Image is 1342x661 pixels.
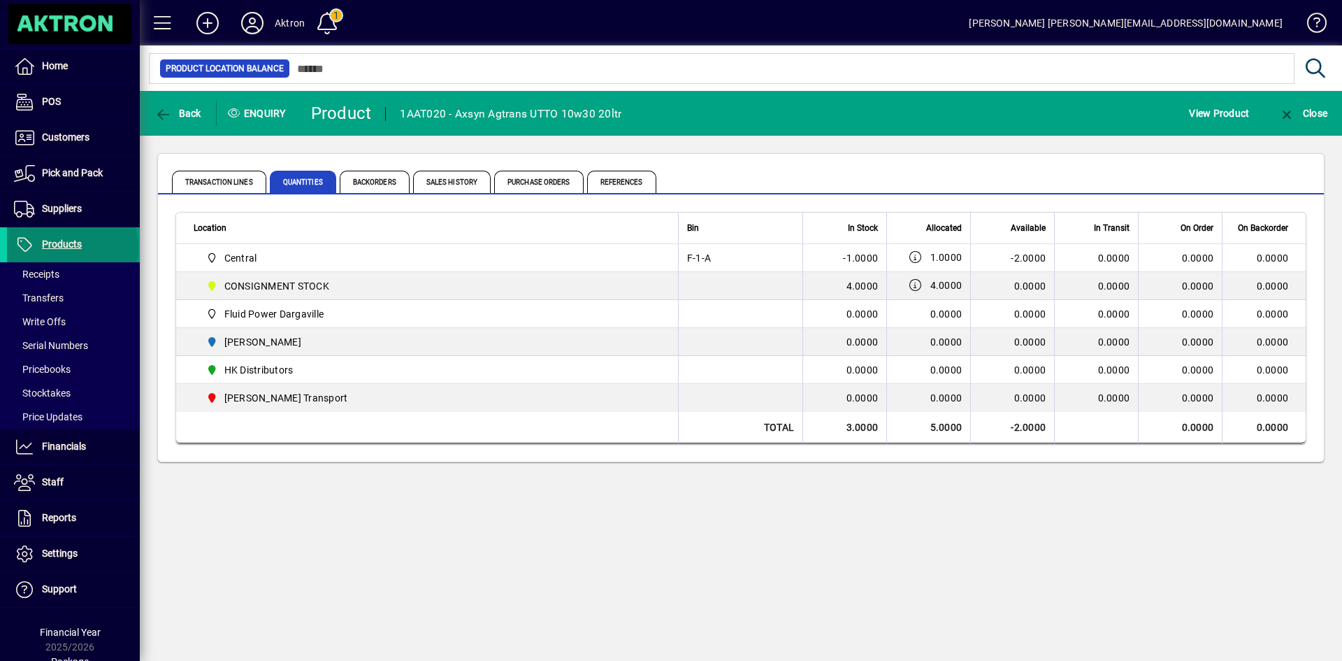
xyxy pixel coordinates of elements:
td: 0.0000 [1222,272,1306,300]
a: Receipts [7,262,140,286]
span: Customers [42,132,89,143]
span: Allocated [926,220,962,236]
span: Transaction Lines [172,171,266,193]
a: Settings [7,536,140,571]
td: 0.0000 [970,328,1054,356]
span: 0.0000 [1098,280,1130,292]
td: 0.0000 [1222,412,1306,443]
td: 0.0000 [1138,412,1222,443]
span: Location [194,220,226,236]
a: Customers [7,120,140,155]
span: Products [42,239,82,250]
button: View Product [1185,101,1253,126]
a: POS [7,85,140,120]
span: Back [154,108,201,119]
span: Fluid Power Dargaville [201,306,663,322]
span: Receipts [14,269,59,280]
a: Pricebooks [7,357,140,381]
span: CONSIGNMENT STOCK [201,278,663,294]
span: 0.0000 [1182,251,1214,265]
a: Suppliers [7,192,140,227]
span: 0.0000 [1098,336,1130,348]
a: Serial Numbers [7,334,140,357]
span: 0.0000 [1098,364,1130,376]
span: HAMILTON [201,334,663,350]
td: 3.0000 [802,412,886,443]
span: Serial Numbers [14,340,88,351]
a: Knowledge Base [1297,3,1325,48]
span: Available [1011,220,1046,236]
td: 0.0000 [1222,356,1306,384]
td: 0.0000 [802,384,886,412]
span: Backorders [340,171,410,193]
app-page-header-button: Close enquiry [1264,101,1342,126]
span: Stocktakes [14,388,71,399]
span: 0.0000 [1098,392,1130,404]
td: -1.0000 [802,244,886,272]
td: 0.0000 [970,356,1054,384]
span: Central [201,250,663,266]
span: 0.0000 [930,308,962,320]
span: On Backorder [1238,220,1288,236]
div: Product [311,102,372,125]
div: Enquiry [217,102,301,125]
td: 0.0000 [970,272,1054,300]
td: 0.0000 [802,328,886,356]
a: Support [7,572,140,607]
a: Financials [7,429,140,464]
span: 0.0000 [1182,335,1214,349]
td: -2.0000 [970,244,1054,272]
span: Bin [687,220,699,236]
td: 0.0000 [1222,300,1306,328]
div: 1AAT020 - Axsyn Agtrans UTTO 10w30 20ltr [400,103,621,125]
td: F-1-A [678,244,802,272]
span: Central [224,251,257,265]
span: T. Croft Transport [201,390,663,406]
button: Add [185,10,230,36]
span: 0.0000 [930,364,962,376]
td: 0.0000 [802,356,886,384]
span: Product Location Balance [166,62,284,76]
button: Close [1275,101,1331,126]
span: 0.0000 [1182,391,1214,405]
span: Close [1278,108,1327,119]
td: 0.0000 [1222,244,1306,272]
td: 5.0000 [886,412,970,443]
span: 0.0000 [1182,279,1214,293]
span: On Order [1181,220,1213,236]
a: Home [7,49,140,84]
a: Pick and Pack [7,156,140,191]
button: Profile [230,10,275,36]
a: Staff [7,465,140,500]
span: Financial Year [40,627,101,638]
a: Stocktakes [7,381,140,405]
span: References [587,171,656,193]
span: 0.0000 [930,392,962,404]
div: [PERSON_NAME] [PERSON_NAME][EMAIL_ADDRESS][DOMAIN_NAME] [969,12,1283,34]
td: 0.0000 [1222,328,1306,356]
span: POS [42,96,61,107]
td: 0.0000 [802,300,886,328]
td: Total [678,412,802,443]
span: Pricebooks [14,364,71,375]
a: Price Updates [7,405,140,429]
a: Write Offs [7,310,140,334]
span: Financials [42,441,86,452]
span: Support [42,583,77,595]
a: Reports [7,501,140,536]
span: Pick and Pack [42,167,103,178]
span: Purchase Orders [494,171,584,193]
span: HK Distributors [224,363,294,377]
span: Write Offs [14,316,66,327]
span: Fluid Power Dargaville [224,307,324,321]
span: 0.0000 [1098,253,1130,264]
span: Transfers [14,292,64,304]
td: -2.0000 [970,412,1054,443]
span: Suppliers [42,203,82,214]
span: 0.0000 [1098,308,1130,320]
span: HK Distributors [201,362,663,378]
span: In Stock [848,220,878,236]
div: Aktron [275,12,305,34]
span: 0.0000 [1182,307,1214,321]
td: 4.0000 [802,272,886,300]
